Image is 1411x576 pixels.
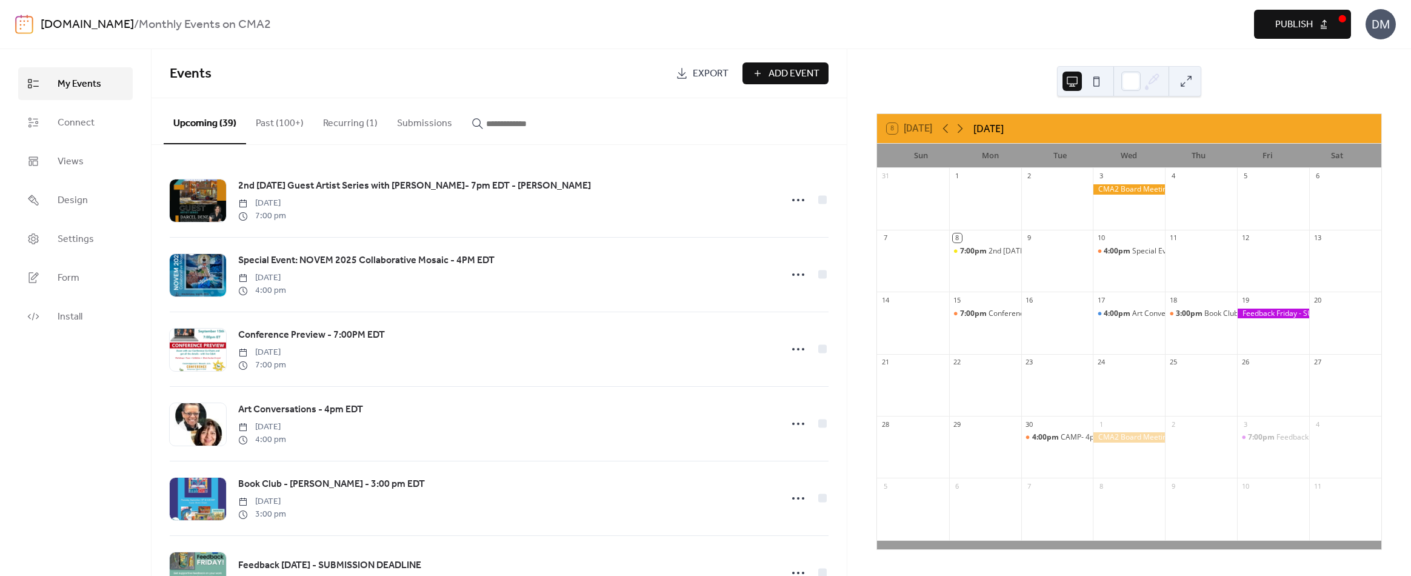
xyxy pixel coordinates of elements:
div: 7 [1025,481,1034,491]
span: Settings [58,232,94,247]
div: 3 [1096,172,1106,181]
div: 23 [1025,358,1034,367]
span: 7:00 pm [238,359,286,372]
div: 11 [1313,481,1322,491]
div: 12 [1241,233,1250,243]
a: Book Club - [PERSON_NAME] - 3:00 pm EDT [238,477,425,492]
div: 26 [1241,358,1250,367]
div: Sun [887,144,956,168]
div: 4 [1313,420,1322,429]
div: DM [1366,9,1396,39]
span: 4:00pm [1104,309,1132,319]
div: CMA2 Board Meeting [1093,432,1165,443]
button: Add Event [742,62,829,84]
div: 2nd Monday Guest Artist Series with Jacqui Ross- 7pm EDT - Darcel Deneau [949,246,1021,256]
button: Publish [1254,10,1351,39]
button: Past (100+) [246,98,313,143]
span: Publish [1275,18,1313,32]
img: logo [15,15,33,34]
div: 22 [953,358,962,367]
div: Sat [1303,144,1372,168]
div: 9 [1169,481,1178,491]
span: 2nd [DATE] Guest Artist Series with [PERSON_NAME]- 7pm EDT - [PERSON_NAME] [238,179,591,193]
span: 4:00 pm [238,434,286,446]
a: Art Conversations - 4pm EDT [238,402,363,418]
div: Special Event: NOVEM 2025 Collaborative Mosaic - 4PM EDT [1093,246,1165,256]
span: [DATE] [238,197,286,210]
span: [DATE] [238,346,286,359]
span: 3:00pm [1176,309,1204,319]
span: 3:00 pm [238,508,286,521]
span: Events [170,61,212,87]
div: 1 [1096,420,1106,429]
span: 7:00pm [960,246,989,256]
span: Export [693,67,729,81]
div: 27 [1313,358,1322,367]
div: 17 [1096,295,1106,304]
div: 16 [1025,295,1034,304]
div: Tue [1025,144,1094,168]
div: 14 [881,295,890,304]
span: Install [58,310,82,324]
div: [DATE] [973,121,1004,136]
a: Special Event: NOVEM 2025 Collaborative Mosaic - 4PM EDT [238,253,495,269]
span: Conference Preview - 7:00PM EDT [238,328,385,343]
div: Thu [1164,144,1233,168]
div: CAMP- 4pm EDT - Jeannette Brossart [1021,432,1093,443]
b: / [134,13,139,36]
div: Conference Preview - 7:00PM EDT [949,309,1021,319]
span: Feedback [DATE] - SUBMISSION DEADLINE [238,558,421,573]
div: Conference Preview - 7:00PM EDT [989,309,1104,319]
div: 19 [1241,295,1250,304]
b: Monthly Events on CMA2 [139,13,271,36]
div: 13 [1313,233,1322,243]
span: 4:00pm [1104,246,1132,256]
span: 7:00 pm [238,210,286,223]
div: 9 [1025,233,1034,243]
div: Book Club - Martin Cheek - 3:00 pm EDT [1165,309,1237,319]
div: 10 [1241,481,1250,491]
div: 18 [1169,295,1178,304]
div: Special Event: NOVEM 2025 Collaborative Mosaic - 4PM EDT [1132,246,1335,256]
div: Feedback Friday with Fran Garrido & Shelley Beaumont, 7pm EDT [1237,432,1309,443]
div: 10 [1096,233,1106,243]
a: Design [18,184,133,216]
span: Connect [58,116,95,130]
a: Settings [18,223,133,255]
span: Book Club - [PERSON_NAME] - 3:00 pm EDT [238,477,425,492]
div: Feedback Friday - SUBMISSION DEADLINE [1237,309,1309,319]
div: Wed [1095,144,1164,168]
div: 3 [1241,420,1250,429]
span: [DATE] [238,272,286,284]
div: Fri [1233,144,1302,168]
div: 6 [953,481,962,491]
div: 2 [1169,420,1178,429]
a: Conference Preview - 7:00PM EDT [238,327,385,343]
a: Feedback [DATE] - SUBMISSION DEADLINE [238,558,421,574]
a: Form [18,261,133,294]
div: 11 [1169,233,1178,243]
button: Upcoming (39) [164,98,246,144]
div: Art Conversations - 4pm EDT [1093,309,1165,319]
div: 2 [1025,172,1034,181]
span: My Events [58,77,101,92]
div: 31 [881,172,890,181]
div: 8 [1096,481,1106,491]
div: 20 [1313,295,1322,304]
div: Mon [956,144,1025,168]
span: [DATE] [238,495,286,508]
button: Recurring (1) [313,98,387,143]
div: 1 [953,172,962,181]
div: 8 [953,233,962,243]
div: CAMP- 4pm EDT - [PERSON_NAME] [1061,432,1179,443]
div: Art Conversations - 4pm EDT [1132,309,1230,319]
div: 25 [1169,358,1178,367]
div: 30 [1025,420,1034,429]
span: 7:00pm [960,309,989,319]
div: 6 [1313,172,1322,181]
div: Book Club - [PERSON_NAME] - 3:00 pm EDT [1204,309,1350,319]
div: 5 [881,481,890,491]
span: 4:00pm [1032,432,1061,443]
